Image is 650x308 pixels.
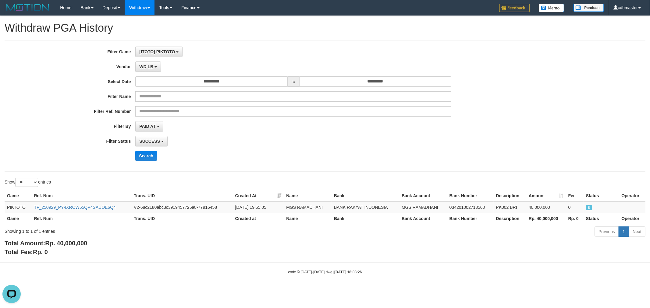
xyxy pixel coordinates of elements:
td: 034201002713560 [447,201,494,213]
td: MGS RAMADHANI [399,201,447,213]
th: Rp. 40,000,000 [526,213,566,224]
img: MOTION_logo.png [5,3,51,12]
th: Bank [332,190,399,201]
th: Trans. UID [131,213,233,224]
th: Amount: activate to sort column ascending [526,190,566,201]
select: Showentries [15,178,38,187]
th: Name [284,213,332,224]
th: Created at [233,213,284,224]
button: WD LB [135,61,161,72]
b: Total Fee: [5,249,48,255]
th: Bank Number [447,213,494,224]
span: WD LB [139,64,153,69]
th: Description [494,213,527,224]
th: Status [584,213,619,224]
a: Next [629,226,645,237]
th: Bank Account [399,213,447,224]
th: Trans. UID [131,190,233,201]
span: SUCCESS [586,205,592,210]
span: SUCCESS [139,139,160,144]
img: Button%20Memo.svg [539,4,564,12]
button: PAID AT [135,121,163,131]
td: 0 [566,201,584,213]
div: Showing 1 to 1 of 1 entries [5,226,266,234]
th: Created At: activate to sort column ascending [233,190,284,201]
button: SUCCESS [135,136,168,146]
button: Search [135,151,157,161]
span: to [288,76,299,87]
button: Open LiveChat chat widget [2,2,21,21]
th: Operator [619,190,645,201]
th: Fee [566,190,584,201]
td: PK002 BRI [494,201,527,213]
th: Name [284,190,332,201]
th: Ref. Num [31,213,131,224]
button: [ITOTO] PIKTOTO [135,47,183,57]
img: Feedback.jpg [499,4,530,12]
td: BANK RAKYAT INDONESIA [332,201,399,213]
span: Rp. 0 [33,249,48,255]
th: Operator [619,213,645,224]
td: PIKTOTO [5,201,31,213]
a: Previous [595,226,619,237]
th: Bank [332,213,399,224]
th: Rp. 0 [566,213,584,224]
b: Total Amount: [5,240,87,247]
span: [ITOTO] PIKTOTO [139,49,175,54]
label: Show entries [5,178,51,187]
th: Bank Number [447,190,494,201]
td: V2-68c2180abc3c3919457725a8-77916458 [131,201,233,213]
th: Game [5,190,31,201]
a: 1 [619,226,629,237]
th: Game [5,213,31,224]
img: panduan.png [574,4,604,12]
td: MGS RAMADHANI [284,201,332,213]
th: Bank Account [399,190,447,201]
th: Description [494,190,527,201]
span: Rp. 40,000,000 [45,240,87,247]
small: code © [DATE]-[DATE] dwg | [288,270,362,274]
strong: [DATE] 18:03:26 [334,270,362,274]
h1: Withdraw PGA History [5,22,645,34]
td: [DATE] 19:55:05 [233,201,284,213]
td: 40,000,000 [526,201,566,213]
a: TF_250929_PY4XROW55QP4SAUOE6Q4 [34,205,115,210]
span: PAID AT [139,124,155,129]
th: Ref. Num [31,190,131,201]
th: Status [584,190,619,201]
